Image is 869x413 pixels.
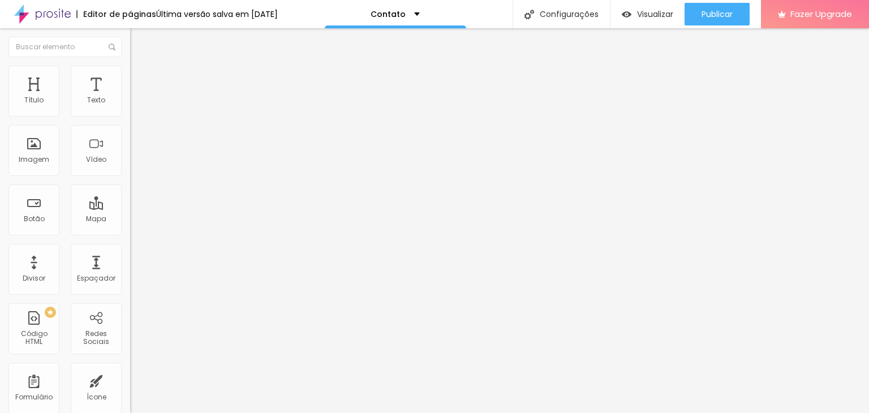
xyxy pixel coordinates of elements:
[15,393,53,401] div: Formulário
[790,9,852,19] span: Fazer Upgrade
[610,3,685,25] button: Visualizar
[23,274,45,282] div: Divisor
[24,96,44,104] div: Título
[637,10,673,19] span: Visualizar
[74,330,118,346] div: Redes Sociais
[702,10,733,19] span: Publicar
[86,156,106,164] div: Vídeo
[130,28,869,413] iframe: Editor
[77,274,115,282] div: Espaçador
[685,3,750,25] button: Publicar
[622,10,631,19] img: view-1.svg
[87,393,106,401] div: Ícone
[76,10,156,18] div: Editor de páginas
[371,10,406,18] p: Contato
[524,10,534,19] img: Icone
[87,96,105,104] div: Texto
[8,37,122,57] input: Buscar elemento
[86,215,106,223] div: Mapa
[24,215,45,223] div: Botão
[156,10,278,18] div: Última versão salva em [DATE]
[109,44,115,50] img: Icone
[19,156,49,164] div: Imagem
[11,330,56,346] div: Código HTML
